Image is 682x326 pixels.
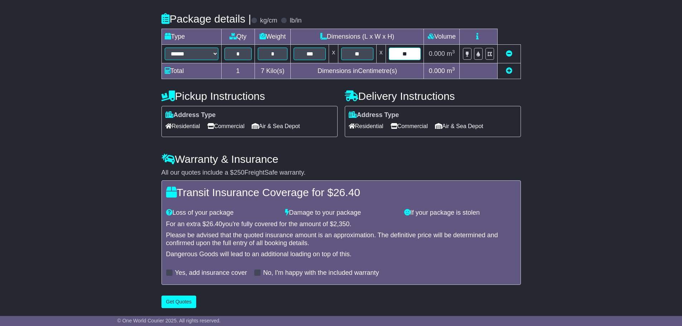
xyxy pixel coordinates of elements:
div: Damage to your package [281,209,401,217]
div: For an extra $ you're fully covered for the amount of $ . [166,220,516,228]
span: © One World Courier 2025. All rights reserved. [117,318,221,323]
td: x [329,44,338,63]
span: 0.000 [429,50,445,57]
div: Loss of your package [163,209,282,217]
td: Qty [221,29,255,44]
td: Dimensions (L x W x H) [291,29,424,44]
div: If your package is stolen [401,209,520,217]
span: 7 [261,67,264,74]
td: Type [161,29,221,44]
td: Dimensions in Centimetre(s) [291,63,424,79]
label: No, I'm happy with the included warranty [263,269,379,277]
span: m [447,67,455,74]
td: x [376,44,386,63]
span: Residential [349,121,383,132]
label: Address Type [165,111,216,119]
sup: 3 [452,49,455,54]
span: 0.000 [429,67,445,74]
div: Please be advised that the quoted insurance amount is an approximation. The definitive price will... [166,232,516,247]
span: 2,350 [333,220,349,228]
h4: Pickup Instructions [161,90,338,102]
h4: Delivery Instructions [345,90,521,102]
button: Get Quotes [161,296,197,308]
label: Yes, add insurance cover [175,269,247,277]
h4: Transit Insurance Coverage for $ [166,186,516,198]
td: Total [161,63,221,79]
sup: 3 [452,66,455,72]
span: Residential [165,121,200,132]
span: Air & Sea Depot [252,121,300,132]
h4: Package details | [161,13,251,25]
span: Air & Sea Depot [435,121,483,132]
div: All our quotes include a $ FreightSafe warranty. [161,169,521,177]
span: Commercial [391,121,428,132]
span: 26.40 [333,186,360,198]
span: 26.40 [206,220,222,228]
h4: Warranty & Insurance [161,153,521,165]
td: Volume [424,29,460,44]
label: Address Type [349,111,399,119]
span: 250 [234,169,245,176]
td: Weight [255,29,291,44]
span: m [447,50,455,57]
label: kg/cm [260,17,277,25]
span: Commercial [207,121,245,132]
a: Add new item [506,67,512,74]
label: lb/in [290,17,301,25]
div: Dangerous Goods will lead to an additional loading on top of this. [166,250,516,258]
td: 1 [221,63,255,79]
td: Kilo(s) [255,63,291,79]
a: Remove this item [506,50,512,57]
